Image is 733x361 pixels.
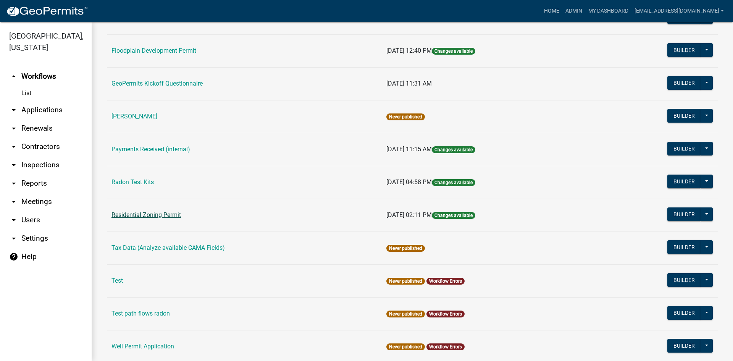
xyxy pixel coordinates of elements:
a: Admin [562,4,585,18]
span: Never published [386,113,425,120]
button: Builder [667,43,701,57]
span: [DATE] 02:11 PM [386,211,432,219]
span: [DATE] 04:58 PM [386,178,432,186]
a: Test [111,277,123,284]
span: [DATE] 11:15 AM [386,146,432,153]
a: My Dashboard [585,4,631,18]
span: Changes available [432,146,475,153]
i: help [9,252,18,261]
i: arrow_drop_down [9,124,18,133]
i: arrow_drop_down [9,197,18,206]
i: arrow_drop_down [9,160,18,170]
a: [EMAIL_ADDRESS][DOMAIN_NAME] [631,4,727,18]
span: Changes available [432,179,475,186]
a: Payments Received (internal) [111,146,190,153]
span: Never published [386,278,425,285]
button: Builder [667,109,701,123]
a: Tax Data (Analyze available CAMA Fields) [111,244,225,251]
span: Never published [386,311,425,317]
i: arrow_drop_down [9,215,18,225]
button: Builder [667,10,701,24]
a: Workflow Errors [429,344,462,350]
button: Builder [667,240,701,254]
a: Well Permit Application [111,343,174,350]
a: Test path flows radon [111,310,170,317]
span: Changes available [432,212,475,219]
i: arrow_drop_down [9,105,18,115]
button: Builder [667,339,701,353]
i: arrow_drop_down [9,234,18,243]
a: GeoPermits Kickoff Questionnaire [111,80,203,87]
a: Home [541,4,562,18]
button: Builder [667,207,701,221]
button: Builder [667,273,701,287]
a: Radon Test Kits [111,178,154,186]
span: Changes available [432,48,475,55]
a: Workflow Errors [429,311,462,317]
button: Builder [667,175,701,188]
a: Workflow Errors [429,278,462,284]
a: Residential Zoning Permit [111,211,181,219]
button: Builder [667,142,701,155]
i: arrow_drop_down [9,142,18,151]
span: Never published [386,245,425,252]
a: [PERSON_NAME] [111,113,157,120]
span: [DATE] 11:31 AM [386,80,432,87]
i: arrow_drop_up [9,72,18,81]
span: Never published [386,343,425,350]
a: Floodplain Development Permit [111,47,196,54]
span: [DATE] 12:40 PM [386,47,432,54]
button: Builder [667,306,701,320]
i: arrow_drop_down [9,179,18,188]
button: Builder [667,76,701,90]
